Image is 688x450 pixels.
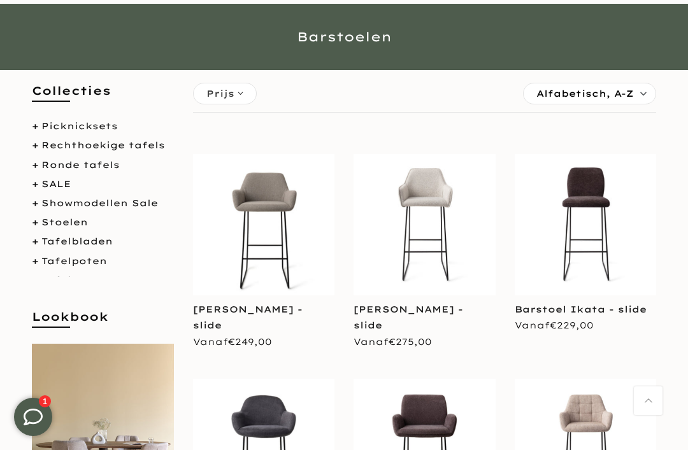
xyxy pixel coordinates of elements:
a: [PERSON_NAME] - slide [354,304,463,331]
span: Vanaf [354,336,432,348]
iframe: toggle-frame [1,385,65,449]
a: Showmodellen Sale [41,197,158,209]
a: Picknicksets [41,120,118,132]
span: Vanaf [193,336,272,348]
a: [PERSON_NAME] - slide [193,304,303,331]
span: €249,00 [228,336,272,348]
span: Vanaf [515,320,594,331]
a: SALE [41,178,71,190]
a: Terug naar boven [634,386,663,415]
span: €229,00 [550,320,594,331]
h5: Lookbook [32,309,174,337]
a: Ronde tafels [41,159,120,171]
label: Sorteren:Alfabetisch, A-Z [524,83,656,104]
a: Barstoel Ikata - slide [515,304,647,315]
span: €275,00 [389,336,432,348]
a: Tafels [41,274,78,286]
a: Tafelpoten [41,255,107,267]
a: Rechthoekige tafels [41,139,165,151]
span: Prijs [206,87,234,101]
span: Alfabetisch, A-Z [536,83,633,104]
h1: Barstoelen [10,31,678,43]
a: Tafelbladen [41,236,113,247]
a: Stoelen [41,216,88,228]
h5: Collecties [32,83,174,111]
